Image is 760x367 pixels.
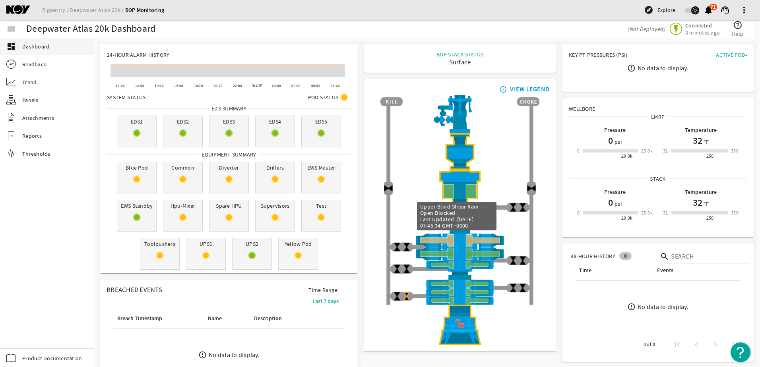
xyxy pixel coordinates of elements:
[209,116,248,127] span: EDS3
[117,200,156,211] span: EWS Standby
[608,134,613,147] h1: 0
[117,314,162,323] div: Breach Timestamp
[624,25,668,33] div: (Not Deployed)
[402,264,411,274] img: ValveClose.png
[6,42,16,51] mat-icon: dashboard
[641,4,679,16] button: Explore
[198,351,207,359] mat-icon: error_outline
[174,83,183,88] text: 16:00
[208,314,222,323] div: Name
[22,60,46,68] span: Readback
[660,252,669,261] i: search
[518,283,527,293] img: ValveClose.png
[613,200,622,208] span: psi
[22,132,42,140] span: Reports
[209,200,248,211] span: Spare HPU
[685,22,720,29] span: Connected
[508,203,518,212] img: ValveClose.png
[22,78,37,86] span: Trend
[384,184,393,193] img: Valve2Close.png
[641,209,653,217] div: 25.0k
[562,99,753,113] div: Wellbore
[107,93,145,101] span: System Status
[706,214,714,222] div: 250
[279,238,318,249] span: Yellow Pod
[380,269,539,279] img: BopBodyShearBottom.png
[392,264,402,274] img: ValveClose.png
[436,58,483,66] div: Surface
[380,288,539,296] img: PipeRamOpen.png
[685,126,717,134] b: Temperature
[256,116,295,127] span: EDS4
[42,6,70,14] a: Rigsentry
[302,162,341,173] span: EWS Master
[155,83,164,88] text: 14:00
[720,5,730,15] mat-icon: support_agent
[644,5,653,15] mat-icon: explore
[518,256,527,265] img: ValveClose.png
[731,209,739,217] div: 350
[380,170,539,207] img: UpperAnnularOpen.png
[644,340,655,348] div: 0 of 0
[733,20,743,30] mat-icon: help_outline
[194,83,203,88] text: 18:00
[209,104,249,112] span: EDS SUMMARY
[6,24,16,34] mat-icon: menu
[116,83,125,88] text: 10:00
[685,188,717,196] b: Temperature
[107,286,162,294] span: Breached Events
[745,51,747,58] span: -
[254,314,282,323] div: Description
[641,147,653,155] div: 25.0k
[272,83,281,88] text: 02:00
[22,114,54,122] span: Attachments
[402,292,411,301] img: ValveCloseBlock.png
[302,286,345,294] span: Time Range:
[656,266,735,275] div: Events
[704,6,712,14] button: 71
[663,147,668,155] div: 32
[693,196,702,209] h1: 32
[657,6,675,14] span: Explore
[663,209,668,217] div: 32
[213,83,223,88] text: 20:00
[26,25,155,33] div: Deepwater Atlas 20k Dashboard
[392,242,402,252] img: ValveClose.png
[693,134,702,147] h1: 32
[380,261,539,269] img: PipeRamOpen.png
[163,162,202,173] span: Common
[302,116,341,127] span: EDS5
[199,151,259,158] span: Equipment Summary
[209,162,248,173] span: Diverter
[256,200,295,211] span: Supervisors
[627,64,636,72] mat-icon: error_outline
[22,96,39,104] span: Panels
[621,214,633,222] div: 20.0k
[380,247,539,261] img: ShearRamOpen.png
[510,85,549,93] div: VIEW LEGEND
[380,305,539,345] img: WellheadConnectorUnlock.png
[380,133,539,170] img: FlexJoint_Fault.png
[638,303,688,311] div: No data to display.
[380,296,539,305] img: PipeRamOpen.png
[579,266,591,275] div: Time
[186,238,225,249] span: UPS1
[647,175,668,183] span: Stack
[135,83,144,88] text: 12:00
[140,238,179,249] span: Toolpushers
[577,209,580,217] div: 0
[22,354,82,362] span: Product Documentation
[702,200,709,208] span: °F
[440,115,450,125] img: Valve2Open.png
[117,116,156,127] span: EDS1
[731,342,750,362] button: Open Resource Center
[252,83,263,88] text: [DATE]
[331,83,340,88] text: 08:00
[207,314,243,323] div: Name
[716,51,745,58] span: Active Pod
[302,200,341,211] span: Test
[621,152,633,160] div: 20.0k
[306,294,345,308] button: Last 7 days
[508,283,518,293] img: ValveClose.png
[116,314,197,323] div: Breach Timestamp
